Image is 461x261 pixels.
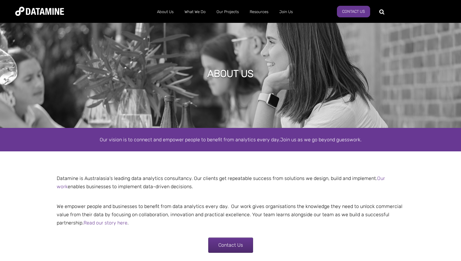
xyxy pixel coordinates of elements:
p: We empower people and businesses to benefit from data analytics every day. Our work gives organis... [52,194,409,227]
p: Datamine is Australasia's leading data analytics consultancy. Our clients get repeatable success ... [52,174,409,191]
h1: ABOUT US [207,67,254,80]
img: Datamine [15,7,64,16]
a: Contact Us [208,238,253,253]
a: Our Projects [211,4,244,20]
a: What We Do [179,4,211,20]
a: About Us [152,4,179,20]
a: Read our story here [84,220,127,226]
span: Contact Us [218,242,243,248]
a: Join Us [274,4,298,20]
a: Contact Us [337,6,370,17]
a: Resources [244,4,274,20]
span: Join us as we go beyond guesswork. [280,137,362,143]
span: Our vision is to connect and empower people to benefit from analytics every day. [100,137,280,143]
